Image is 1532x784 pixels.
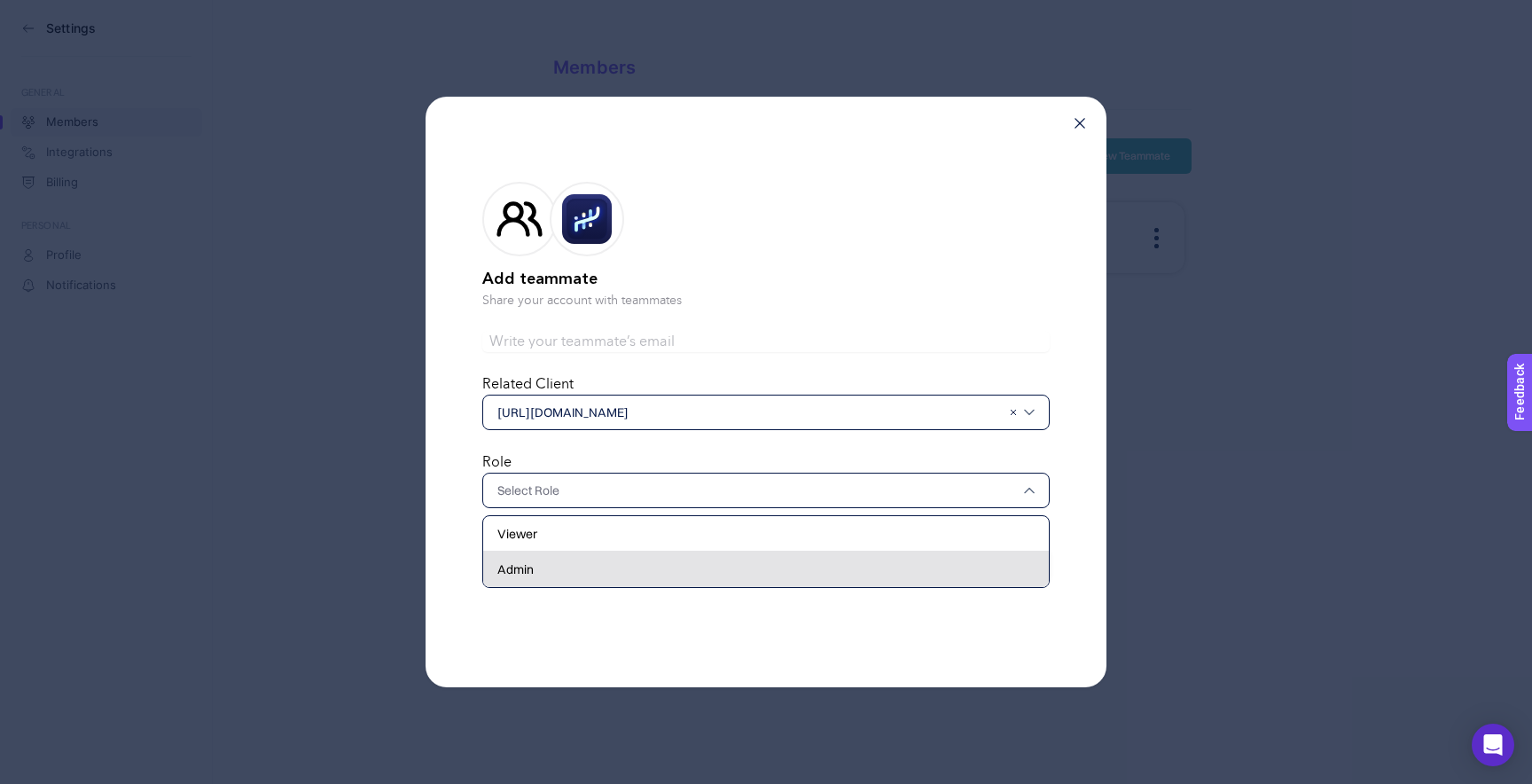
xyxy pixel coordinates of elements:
input: Write your teammate’s email [482,331,1050,352]
label: Role [482,455,512,469]
label: Related Client [482,377,574,391]
div: Open Intercom Messenger [1472,724,1514,766]
span: Viewer [497,525,537,543]
span: [URL][DOMAIN_NAME] [497,404,1001,421]
img: svg%3e [1024,485,1035,496]
h2: Add teammate [482,267,1050,292]
span: Admin [497,561,534,578]
input: Select Role [497,482,1017,499]
p: Share your account with teammates [482,292,1050,310]
img: svg%3e [1024,407,1035,418]
span: Feedback [11,5,67,20]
